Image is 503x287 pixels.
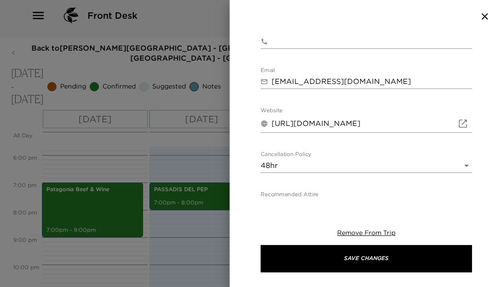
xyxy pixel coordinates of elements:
span: Remove From Trip [337,229,395,237]
button: Remove From Trip [337,229,395,238]
label: Website [261,107,282,115]
label: Recommended Attire [261,191,318,198]
label: Cancellation Policy [261,151,311,158]
div: 48hr [261,158,472,173]
label: Email [261,67,275,74]
button: Save Changes [261,245,472,272]
div: Semi-Formal [261,198,472,213]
